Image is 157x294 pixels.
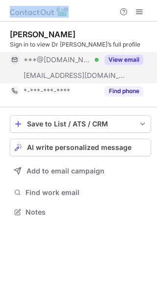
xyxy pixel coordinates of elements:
[26,188,147,197] span: Find work email
[105,55,143,65] button: Reveal Button
[24,55,91,64] span: ***@[DOMAIN_NAME]
[10,6,69,18] img: ContactOut v5.3.10
[10,186,151,199] button: Find work email
[24,71,126,80] span: [EMAIL_ADDRESS][DOMAIN_NAME]
[10,40,151,49] div: Sign in to view Dr [PERSON_NAME]’s full profile
[105,86,143,96] button: Reveal Button
[10,162,151,180] button: Add to email campaign
[10,115,151,133] button: save-profile-one-click
[26,167,105,175] span: Add to email campaign
[26,208,147,217] span: Notes
[10,205,151,219] button: Notes
[27,144,131,151] span: AI write personalized message
[10,139,151,156] button: AI write personalized message
[10,29,76,39] div: [PERSON_NAME]
[27,120,134,128] div: Save to List / ATS / CRM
